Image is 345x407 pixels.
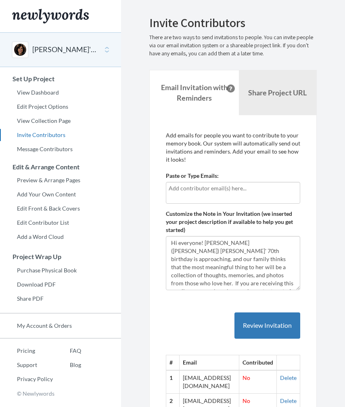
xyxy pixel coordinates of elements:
h3: Project Wrap Up [0,253,121,260]
span: No [243,397,250,404]
th: Email [180,355,239,370]
strong: Email Invitation with Reminders [161,83,228,102]
img: Newlywords logo [12,9,89,23]
button: [PERSON_NAME]'s 70th Birthday Book [32,44,98,55]
span: No [243,374,250,381]
a: FAQ [53,345,81,357]
button: Review Invitation [234,312,300,339]
td: [EMAIL_ADDRESS][DOMAIN_NAME] [180,370,239,393]
h3: Set Up Project [0,75,121,82]
th: Contributed [239,355,277,370]
h2: Invite Contributors [149,16,317,30]
h3: Edit & Arrange Content [0,163,121,171]
b: Share Project URL [248,88,307,97]
a: Delete [280,397,297,404]
th: 1 [166,370,180,393]
p: There are two ways to send invitations to people. You can invite people via our email invitation ... [149,34,317,58]
a: Blog [53,359,81,371]
a: Delete [280,374,297,381]
textarea: Hi everyone! [PERSON_NAME] ([PERSON_NAME]) [PERSON_NAME]' 70th birthday is approaching, and our f... [166,236,300,290]
label: Customize the Note in Your Invitation (we inserted your project description if available to help ... [166,210,300,234]
p: Add emails for people you want to contribute to your memory book. Our system will automatically s... [166,131,300,164]
input: Add contributor email(s) here... [169,184,297,193]
th: # [166,355,180,370]
label: Paste or Type Emails: [166,172,219,180]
